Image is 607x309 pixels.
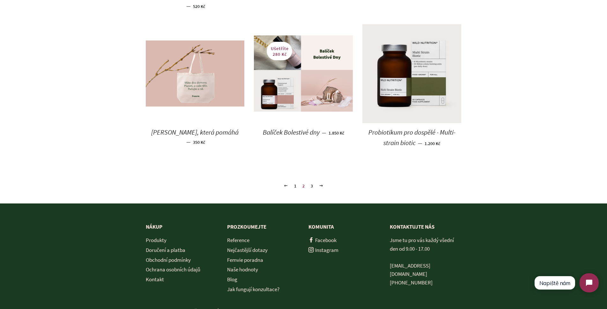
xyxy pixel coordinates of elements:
a: Doručení a platba [146,246,185,254]
a: Produkty [146,237,167,244]
span: Balíček Bolestivé dny [263,128,320,136]
span: 2 [300,181,307,191]
a: Obchodní podmínky [146,256,191,263]
span: — [186,3,191,10]
a: Reference [227,237,249,244]
span: — [418,140,422,147]
p: KONTAKTUJTE NÁS [390,223,462,231]
span: — [186,138,191,145]
span: 350 Kč [193,139,205,145]
a: Nejčastější dotazy [227,246,268,254]
a: 1 [292,181,299,191]
span: — [322,129,326,136]
iframe: Tidio Chat [529,268,604,298]
a: Jak fungují konzultace? [227,286,279,293]
a: Kontakt [146,276,164,283]
a: 3 [308,181,315,191]
a: [EMAIL_ADDRESS][DOMAIN_NAME] [390,262,430,278]
span: 1.200 Kč [425,141,440,146]
p: Komunita [308,223,380,231]
span: Probiotikum pro dospělé - Multi-strain biotic [368,128,455,147]
p: Prozkoumejte [227,223,299,231]
a: Blog [227,276,237,283]
a: Instagram [308,246,338,254]
a: Naše hodnoty [227,266,258,273]
a: Balíček Bolestivé dny — 1.850 Kč [254,123,353,142]
p: Ušetříte 280 Kč [267,42,292,60]
span: [PERSON_NAME], která pomáhá [151,128,239,136]
p: Nákup [146,223,218,231]
span: 1.850 Kč [329,130,344,136]
p: Jsme tu pro vás každý všední den od 9.00 - 17.00 [PHONE_NUMBER] [390,236,462,287]
a: Ochrana osobních údajů [146,266,200,273]
a: Probiotikum pro dospělé - Multi-strain biotic — 1.200 Kč [362,123,461,152]
a: Facebook [308,237,337,244]
a: Femvie poradna [227,256,263,263]
a: [PERSON_NAME], která pomáhá — 350 Kč [146,123,245,150]
span: 520 Kč [193,4,205,9]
